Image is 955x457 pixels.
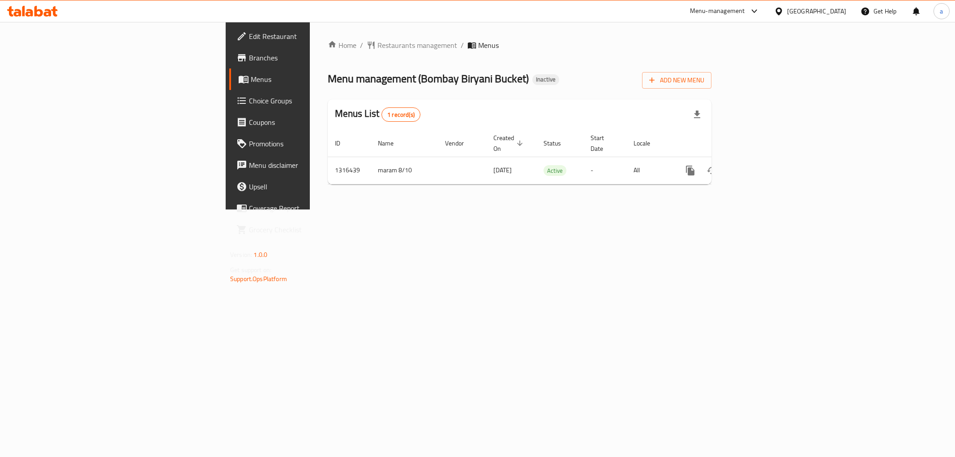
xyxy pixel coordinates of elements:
[229,26,385,47] a: Edit Restaurant
[253,249,267,261] span: 1.0.0
[367,40,457,51] a: Restaurants management
[445,138,475,149] span: Vendor
[229,197,385,219] a: Coverage Report
[478,40,499,51] span: Menus
[583,157,626,184] td: -
[382,111,420,119] span: 1 record(s)
[335,107,420,122] h2: Menus List
[371,157,438,184] td: maram 8/10
[377,40,457,51] span: Restaurants management
[493,164,512,176] span: [DATE]
[686,104,708,125] div: Export file
[532,74,559,85] div: Inactive
[787,6,846,16] div: [GEOGRAPHIC_DATA]
[229,219,385,240] a: Grocery Checklist
[381,107,420,122] div: Total records count
[680,160,701,181] button: more
[328,40,711,51] nav: breadcrumb
[591,132,616,154] span: Start Date
[672,130,773,157] th: Actions
[249,31,378,42] span: Edit Restaurant
[229,47,385,68] a: Branches
[249,95,378,106] span: Choice Groups
[229,111,385,133] a: Coupons
[690,6,745,17] div: Menu-management
[229,176,385,197] a: Upsell
[249,52,378,63] span: Branches
[251,74,378,85] span: Menus
[544,138,573,149] span: Status
[940,6,943,16] span: a
[249,224,378,235] span: Grocery Checklist
[229,133,385,154] a: Promotions
[626,157,672,184] td: All
[229,154,385,176] a: Menu disclaimer
[544,165,566,176] div: Active
[461,40,464,51] li: /
[493,132,526,154] span: Created On
[634,138,662,149] span: Locale
[701,160,723,181] button: Change Status
[328,68,529,89] span: Menu management ( Bombay Biryani Bucket )
[230,264,271,276] span: Get support on:
[249,203,378,214] span: Coverage Report
[249,117,378,128] span: Coupons
[230,273,287,285] a: Support.OpsPlatform
[249,160,378,171] span: Menu disclaimer
[642,72,711,89] button: Add New Menu
[328,130,773,184] table: enhanced table
[229,68,385,90] a: Menus
[249,181,378,192] span: Upsell
[249,138,378,149] span: Promotions
[649,75,704,86] span: Add New Menu
[378,138,405,149] span: Name
[229,90,385,111] a: Choice Groups
[544,166,566,176] span: Active
[230,249,252,261] span: Version:
[335,138,352,149] span: ID
[532,76,559,83] span: Inactive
